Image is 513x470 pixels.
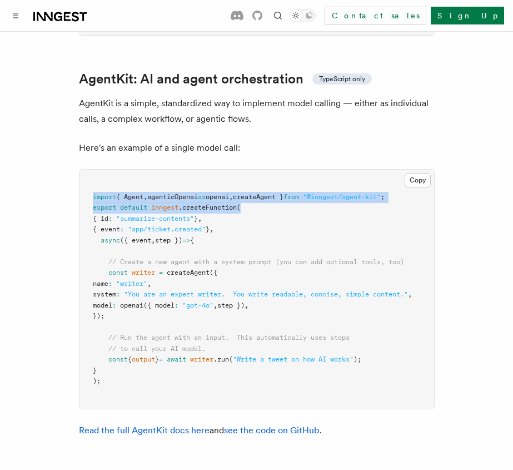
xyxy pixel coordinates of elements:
span: } [155,355,159,363]
span: await [167,355,186,363]
span: } [206,225,210,233]
span: export [93,204,116,211]
span: writer [190,355,213,363]
span: const [108,355,128,363]
span: ( [229,355,233,363]
span: async [101,236,120,244]
span: // Create a new agent with a system prompt (you can add optional tools, too) [108,258,404,266]
span: , [245,301,248,309]
button: Toggle dark mode [289,9,316,22]
span: "You are an expert writer. You write readable, concise, simple content." [124,290,408,298]
span: , [147,280,151,288]
span: , [213,301,217,309]
span: ); [353,355,361,363]
span: ({ event [120,236,151,244]
span: = [159,355,163,363]
span: ); [93,377,101,385]
span: output [132,355,155,363]
span: { event [93,225,120,233]
button: Toggle navigation [9,9,22,22]
span: agenticOpenai [147,193,198,201]
span: "writer" [116,280,147,288]
span: , [408,290,412,298]
button: Find something... [271,9,285,22]
span: step }) [155,236,182,244]
span: : [108,280,112,288]
span: }); [93,312,104,320]
span: : [175,301,178,309]
a: AgentKit: AI and agent orchestrationTypeScript only [79,71,372,87]
span: => [182,236,190,244]
span: } [194,215,198,222]
span: step }) [217,301,245,309]
span: : [116,290,120,298]
span: as [198,193,206,201]
span: , [229,193,233,201]
span: "Write a tweet on how AI works" [233,355,353,363]
span: openai [120,301,143,309]
span: openai [206,193,229,201]
span: ; [381,193,385,201]
span: createAgent [167,269,210,276]
span: createAgent } [233,193,283,201]
span: = [159,269,163,276]
span: name [93,280,108,288]
span: : [108,215,112,222]
span: : [112,301,116,309]
p: Here's an example of a single model call: [79,140,435,156]
span: "gpt-4o" [182,301,213,309]
span: system [93,290,116,298]
span: from [283,193,299,201]
span: { [190,236,194,244]
span: , [151,236,155,244]
a: Read the full AgentKit docs here [79,425,210,436]
span: , [143,193,147,201]
span: default [120,204,147,211]
span: inngest [151,204,178,211]
span: { id [93,215,108,222]
span: writer [132,269,155,276]
button: Copy [405,173,431,187]
a: Contact sales [325,7,426,24]
span: , [210,225,213,233]
span: // to call your AI model. [108,345,206,353]
span: .createFunction [178,204,237,211]
span: TypeScript only [319,75,365,83]
span: ({ model [143,301,175,309]
span: } [93,367,97,374]
p: AgentKit is a simple, standardized way to implement model calling — either as individual calls, a... [79,96,435,127]
span: const [108,269,128,276]
span: , [198,215,202,222]
a: see the code on GitHub [224,425,320,436]
span: .run [213,355,229,363]
span: ({ [210,269,217,276]
span: model [93,301,112,309]
span: // Run the agent with an input. This automatically uses steps [108,334,350,342]
p: and . [79,423,435,438]
a: Sign Up [431,7,504,24]
span: "summarize-contents" [116,215,194,222]
span: : [120,225,124,233]
span: import [93,193,116,201]
span: "@inngest/agent-kit" [303,193,381,201]
span: "app/ticket.created" [128,225,206,233]
span: ( [237,204,241,211]
span: { [128,355,132,363]
span: { Agent [116,193,143,201]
